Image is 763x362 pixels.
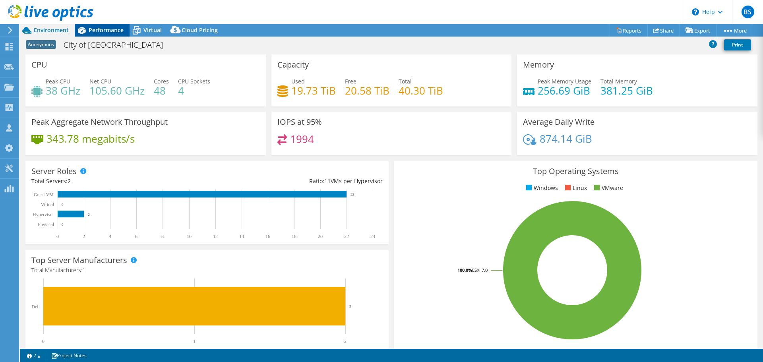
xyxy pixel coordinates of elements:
[31,60,47,69] h3: CPU
[344,339,347,344] text: 2
[38,222,54,227] text: Physical
[610,24,648,37] a: Reports
[540,134,592,143] h4: 874.14 GiB
[563,184,587,192] li: Linux
[647,24,680,37] a: Share
[135,234,137,239] text: 6
[62,223,64,226] text: 0
[291,86,336,95] h4: 19.73 TiB
[457,267,472,273] tspan: 100.0%
[88,213,90,217] text: 2
[154,77,169,85] span: Cores
[239,234,244,239] text: 14
[46,77,70,85] span: Peak CPU
[742,6,754,18] span: BS
[193,339,196,344] text: 1
[523,60,554,69] h3: Memory
[277,60,309,69] h3: Capacity
[600,77,637,85] span: Total Memory
[213,234,218,239] text: 12
[46,350,92,360] a: Project Notes
[524,184,558,192] li: Windows
[26,40,56,49] span: Anonymous
[472,267,488,273] tspan: ESXi 7.0
[60,41,175,49] h1: City of [GEOGRAPHIC_DATA]
[349,304,352,309] text: 2
[82,266,85,274] span: 1
[324,177,331,185] span: 11
[178,77,210,85] span: CPU Sockets
[292,234,296,239] text: 18
[89,77,111,85] span: Net CPU
[592,184,623,192] li: VMware
[291,77,305,85] span: Used
[21,350,46,360] a: 2
[600,86,653,95] h4: 381.25 GiB
[370,234,375,239] text: 24
[182,26,218,34] span: Cloud Pricing
[31,118,168,126] h3: Peak Aggregate Network Throughput
[31,266,383,275] h4: Total Manufacturers:
[400,167,751,176] h3: Top Operating Systems
[31,304,40,310] text: Dell
[31,177,207,186] div: Total Servers:
[42,339,45,344] text: 0
[178,86,210,95] h4: 4
[538,77,591,85] span: Peak Memory Usage
[89,26,124,34] span: Performance
[399,77,412,85] span: Total
[724,39,751,50] a: Print
[56,234,59,239] text: 0
[62,203,64,207] text: 0
[83,234,85,239] text: 2
[265,234,270,239] text: 16
[154,86,169,95] h4: 48
[143,26,162,34] span: Virtual
[716,24,753,37] a: More
[351,193,354,197] text: 22
[31,167,77,176] h3: Server Roles
[46,86,80,95] h4: 38 GHz
[34,26,69,34] span: Environment
[31,256,127,265] h3: Top Server Manufacturers
[538,86,591,95] h4: 256.69 GiB
[68,177,71,185] span: 2
[34,192,54,197] text: Guest VM
[290,135,314,143] h4: 1994
[161,234,164,239] text: 8
[46,134,135,143] h4: 343.78 megabits/s
[345,77,356,85] span: Free
[277,118,322,126] h3: IOPS at 95%
[318,234,323,239] text: 20
[523,118,595,126] h3: Average Daily Write
[41,202,54,207] text: Virtual
[207,177,383,186] div: Ratio: VMs per Hypervisor
[399,86,443,95] h4: 40.30 TiB
[344,234,349,239] text: 22
[345,86,389,95] h4: 20.58 TiB
[33,212,54,217] text: Hypervisor
[692,8,699,15] svg: \n
[109,234,111,239] text: 4
[187,234,192,239] text: 10
[680,24,717,37] a: Export
[89,86,145,95] h4: 105.60 GHz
